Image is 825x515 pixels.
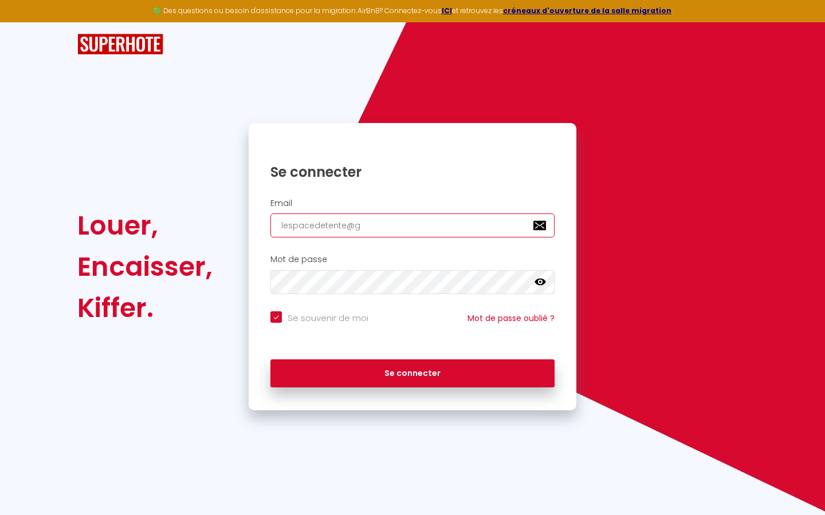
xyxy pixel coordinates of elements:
[270,199,555,208] h2: Email
[77,246,213,287] div: Encaisser,
[9,5,44,39] button: Ouvrir le widget de chat LiveChat
[270,255,555,264] h2: Mot de passe
[270,359,555,388] button: Se connecter
[77,205,213,246] div: Louer,
[77,34,163,55] img: SuperHote logo
[270,213,555,237] input: Ton Email
[270,163,555,181] h1: Se connecter
[467,312,555,324] a: Mot de passe oublié ?
[503,6,671,15] a: créneaux d'ouverture de la salle migration
[77,287,213,328] div: Kiffer.
[442,6,452,15] a: ICI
